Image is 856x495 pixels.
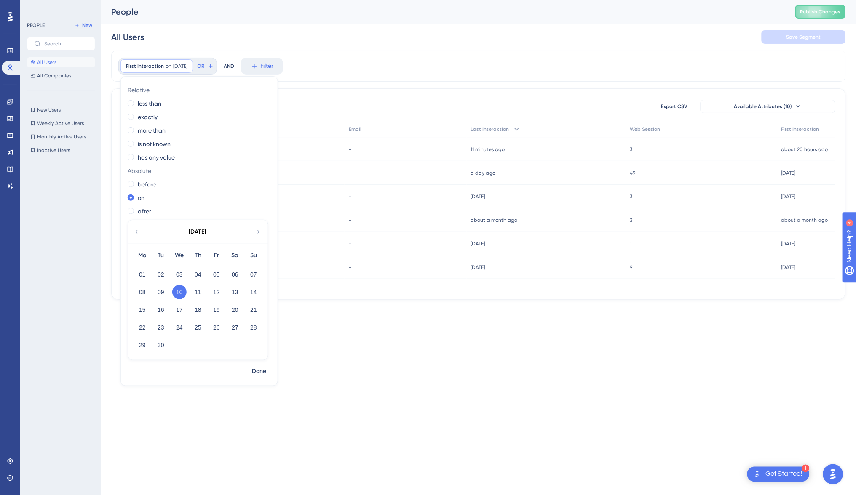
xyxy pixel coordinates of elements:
button: Monthly Active Users [27,132,95,142]
div: All Users [111,31,144,43]
span: Absolute [128,166,267,176]
span: - [349,146,351,153]
span: New [82,22,92,29]
span: Weekly Active Users [37,120,84,127]
button: 26 [209,320,224,335]
button: 01 [135,267,150,282]
time: about a month ago [781,217,828,223]
button: 16 [154,303,168,317]
button: Done [247,364,271,379]
button: 29 [135,338,150,352]
button: 09 [154,285,168,299]
span: Need Help? [20,2,53,12]
span: - [349,170,351,176]
span: 49 [630,170,636,176]
span: Inactive Users [37,147,70,154]
div: PEOPLE [27,22,45,29]
button: 07 [246,267,261,282]
label: less than [138,98,161,109]
time: [DATE] [781,241,796,247]
div: People [111,6,774,18]
span: Last Interaction [471,126,509,133]
button: 25 [191,320,205,335]
span: - [349,217,351,224]
button: All Users [27,57,95,67]
span: All Companies [37,72,71,79]
label: is not known [138,139,171,149]
button: 08 [135,285,150,299]
button: 12 [209,285,224,299]
label: has any value [138,152,175,162]
time: [DATE] [781,194,796,200]
button: Inactive Users [27,145,95,155]
span: All Users [37,59,56,66]
button: 10 [172,285,187,299]
span: 3 [630,217,633,224]
span: Web Session [630,126,661,133]
button: 28 [246,320,261,335]
button: New [72,20,95,30]
time: [DATE] [471,194,485,200]
span: - [349,240,351,247]
span: First Interaction [781,126,819,133]
button: New Users [27,105,95,115]
div: [DATE] [189,227,206,237]
div: Get Started! [766,470,803,479]
button: 13 [228,285,242,299]
span: Email [349,126,361,133]
button: 17 [172,303,187,317]
label: before [138,179,156,189]
button: 04 [191,267,205,282]
div: We [170,250,189,261]
div: Tu [152,250,170,261]
button: 02 [154,267,168,282]
span: OR [198,63,205,69]
label: exactly [138,112,158,122]
span: New Users [37,106,61,113]
time: [DATE] [471,264,485,270]
span: Monthly Active Users [37,133,86,140]
button: 27 [228,320,242,335]
span: 9 [630,264,633,271]
button: Save Segment [762,30,846,44]
span: Done [252,366,266,376]
button: 18 [191,303,205,317]
button: Filter [241,58,283,75]
div: Th [189,250,207,261]
button: Publish Changes [795,5,846,19]
button: All Companies [27,71,95,81]
button: 05 [209,267,224,282]
div: Mo [133,250,152,261]
button: 19 [209,303,224,317]
button: 20 [228,303,242,317]
span: Relative [128,85,267,95]
div: Su [244,250,263,261]
span: 3 [630,193,633,200]
button: 21 [246,303,261,317]
span: Save Segment [786,34,821,40]
button: 24 [172,320,187,335]
button: 11 [191,285,205,299]
span: Filter [261,61,274,71]
img: launcher-image-alternative-text [752,469,762,479]
span: [DATE] [173,63,187,69]
span: on [166,63,171,69]
time: 11 minutes ago [471,146,505,152]
time: a day ago [471,170,496,176]
div: AND [224,58,234,75]
button: 30 [154,338,168,352]
span: Export CSV [661,103,688,110]
button: Weekly Active Users [27,118,95,128]
button: 22 [135,320,150,335]
div: Open Get Started! checklist, remaining modules: 1 [747,467,810,482]
div: Sa [226,250,244,261]
button: Available Attributes (10) [701,100,835,113]
div: 1 [802,465,810,472]
button: 03 [172,267,187,282]
time: about a month ago [471,217,518,223]
time: [DATE] [471,241,485,247]
span: 1 [630,240,632,247]
button: 15 [135,303,150,317]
